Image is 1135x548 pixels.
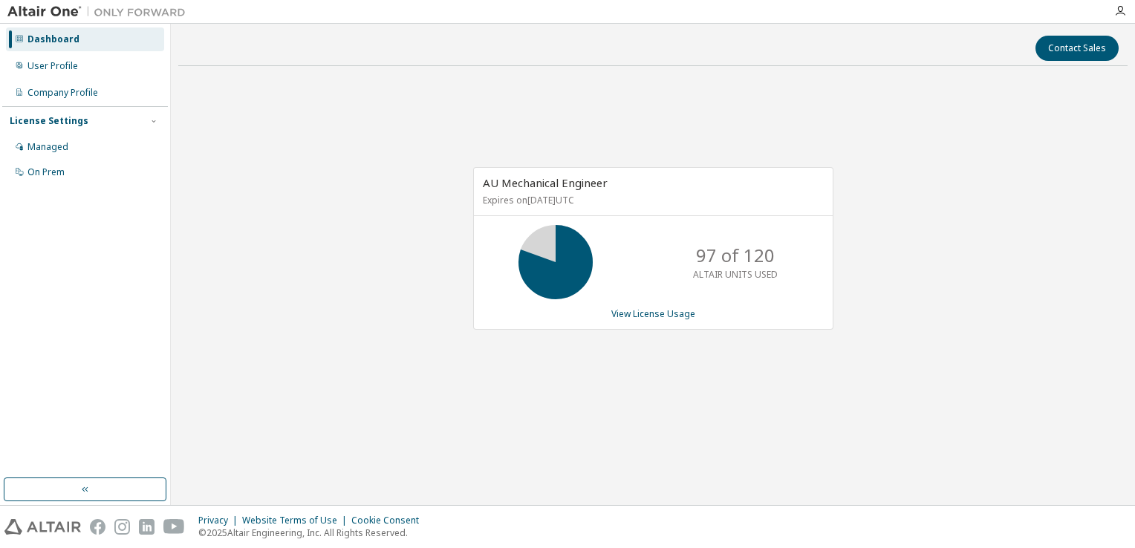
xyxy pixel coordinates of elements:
div: Dashboard [27,33,79,45]
div: License Settings [10,115,88,127]
div: Company Profile [27,87,98,99]
a: View License Usage [611,307,695,320]
p: Expires on [DATE] UTC [483,194,820,206]
p: ALTAIR UNITS USED [693,268,778,281]
img: altair_logo.svg [4,519,81,535]
div: Website Terms of Use [242,515,351,526]
p: © 2025 Altair Engineering, Inc. All Rights Reserved. [198,526,428,539]
img: instagram.svg [114,519,130,535]
img: youtube.svg [163,519,185,535]
div: Cookie Consent [351,515,428,526]
img: Altair One [7,4,193,19]
div: Privacy [198,515,242,526]
div: Managed [27,141,68,153]
div: On Prem [27,166,65,178]
div: User Profile [27,60,78,72]
span: AU Mechanical Engineer [483,175,608,190]
p: 97 of 120 [696,243,775,268]
button: Contact Sales [1035,36,1119,61]
img: facebook.svg [90,519,105,535]
img: linkedin.svg [139,519,155,535]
